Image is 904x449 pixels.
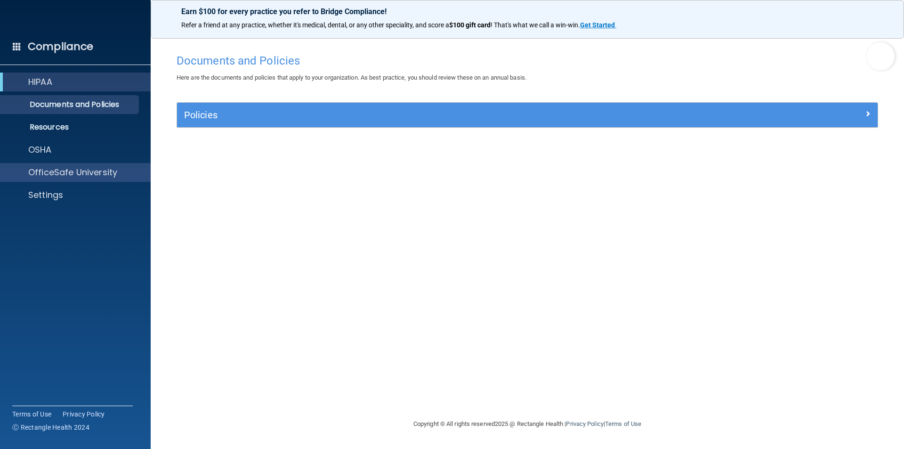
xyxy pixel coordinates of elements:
span: Refer a friend at any practice, whether it's medical, dental, or any other speciality, and score a [181,21,449,29]
p: Earn $100 for every practice you refer to Bridge Compliance! [181,7,873,16]
h4: Documents and Policies [177,55,878,67]
img: PMB logo [11,10,139,29]
a: Terms of Use [12,409,51,419]
strong: Get Started [580,21,615,29]
span: Here are the documents and policies that apply to your organization. As best practice, you should... [177,74,526,81]
p: Settings [28,189,63,201]
p: Resources [6,122,135,132]
div: Copyright © All rights reserved 2025 @ Rectangle Health | | [355,409,699,439]
p: OSHA [28,144,52,155]
span: ! That's what we call a win-win. [491,21,580,29]
span: Ⓒ Rectangle Health 2024 [12,423,89,432]
a: Policies [184,107,871,122]
p: HIPAA [28,76,52,88]
a: Terms of Use [605,420,641,427]
strong: $100 gift card [449,21,491,29]
a: Settings [11,189,137,201]
p: Documents and Policies [6,100,135,109]
h4: Compliance [28,40,93,53]
button: Open Resource Center [867,42,895,70]
a: Get Started [580,21,616,29]
a: OSHA [11,144,137,155]
p: OfficeSafe University [28,167,117,178]
a: Privacy Policy [566,420,603,427]
a: HIPAA [11,76,137,88]
a: OfficeSafe University [11,167,137,178]
a: Privacy Policy [63,409,105,419]
h5: Policies [184,110,695,120]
